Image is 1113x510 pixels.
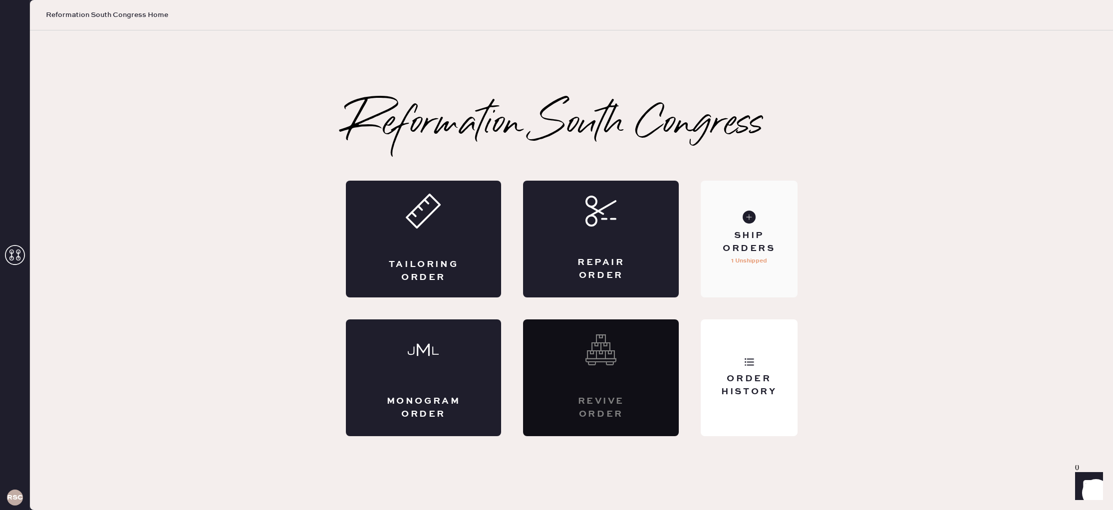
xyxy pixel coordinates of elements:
iframe: Front Chat [1066,465,1109,508]
div: Monogram Order [386,395,462,420]
span: Reformation South Congress Home [46,10,168,20]
div: Repair Order [563,256,639,281]
p: 1 Unshipped [731,255,767,267]
div: Ship Orders [709,230,789,255]
div: Revive order [563,395,639,420]
div: Tailoring Order [386,258,462,283]
h2: Reformation South Congress [346,105,763,145]
h3: RSCA [7,494,23,501]
div: Order History [709,373,789,398]
div: Interested? Contact us at care@hemster.co [523,319,679,436]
